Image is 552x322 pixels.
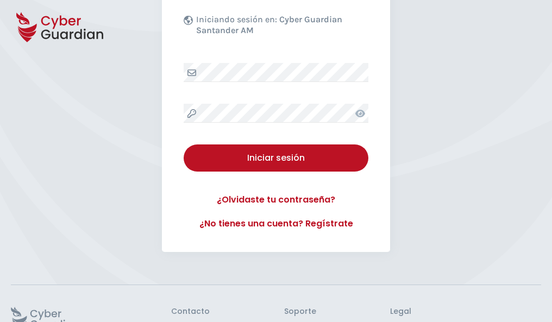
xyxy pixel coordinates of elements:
h3: Legal [390,307,541,317]
div: Iniciar sesión [192,151,360,165]
a: ¿No tienes una cuenta? Regístrate [184,217,368,230]
a: ¿Olvidaste tu contraseña? [184,193,368,206]
button: Iniciar sesión [184,144,368,172]
h3: Soporte [284,307,316,317]
h3: Contacto [171,307,210,317]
